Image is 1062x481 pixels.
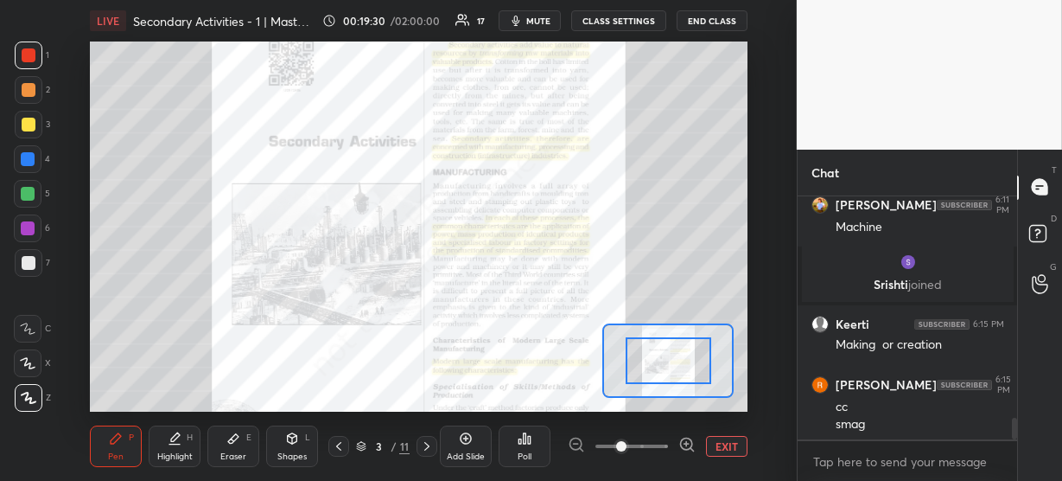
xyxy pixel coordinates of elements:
[914,319,970,330] img: 4P8fHbbgJtejmAAAAAElFTkSuQmCC
[187,433,193,442] div: H
[798,196,1018,439] div: grid
[812,278,1003,292] p: Srishti
[836,197,937,213] h6: [PERSON_NAME]
[836,377,937,393] h6: [PERSON_NAME]
[108,452,124,461] div: Pen
[1050,260,1057,273] p: G
[677,10,747,31] button: END CLASS
[908,276,942,292] span: joined
[706,436,747,457] button: EXIT
[14,315,51,343] div: C
[129,433,134,442] div: P
[899,253,916,271] img: thumbnail.jpg
[1052,164,1057,176] p: T
[14,215,50,242] div: 6
[14,350,51,377] div: X
[499,10,561,31] button: mute
[518,452,531,461] div: Poll
[836,399,1004,416] div: cc
[937,200,992,210] img: 4P8fHbbgJtejmAAAAAElFTkSuQmCC
[812,317,828,332] img: default.png
[90,10,126,31] div: LIVE
[399,439,410,454] div: 11
[526,15,550,27] span: mute
[836,317,869,332] h6: Keerti
[15,42,49,69] div: 1
[15,111,50,138] div: 3
[995,375,1011,395] div: 6:15 PM
[157,452,193,461] div: Highlight
[447,452,485,461] div: Add Slide
[15,249,50,277] div: 7
[1051,212,1057,225] p: D
[246,433,251,442] div: E
[15,384,51,412] div: Z
[798,150,853,196] p: Chat
[973,319,1004,330] div: 6:15 PM
[937,380,992,390] img: 4P8fHbbgJtejmAAAAAElFTkSuQmCC
[995,195,1009,215] div: 6:11 PM
[133,13,315,29] h4: Secondary Activities - 1 | Mastery Course
[836,337,1004,354] div: Making or creation
[220,452,246,461] div: Eraser
[812,377,828,393] img: thumbnail.jpg
[370,441,387,452] div: 3
[15,76,50,104] div: 2
[836,219,1004,236] div: Machine
[477,16,485,25] div: 17
[812,197,828,213] img: thumbnail.jpg
[14,180,50,208] div: 5
[391,441,396,452] div: /
[305,433,310,442] div: L
[571,10,666,31] button: CLASS SETTINGS
[277,452,307,461] div: Shapes
[836,416,1004,433] div: smag
[14,145,50,173] div: 4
